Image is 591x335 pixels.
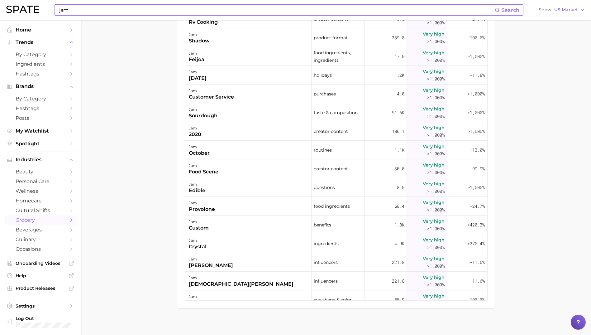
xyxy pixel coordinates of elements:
[5,206,76,215] a: cultural shifts
[314,90,336,98] span: purchases
[427,188,445,194] span: >1,000%
[189,255,233,263] div: jam
[185,234,487,253] button: jamcrystalingredients4.9kVery high>1,000%+370.4%
[5,69,76,79] a: Hashtags
[5,271,76,280] a: Help
[189,162,218,169] div: jam
[467,128,485,134] span: >1,000%
[314,146,332,154] span: routines
[537,6,586,14] button: ShowUS Market
[470,259,485,266] span: -11.6%
[427,113,445,119] span: >1,000%
[185,103,487,122] button: jamsourdoughtaste & composition91.6kVery high>1,000%>1,000%
[16,61,65,67] span: Ingredients
[189,218,209,226] div: jam
[59,5,495,15] input: Search here for a brand, industry, or ingredient
[185,290,487,309] button: jamblue eyeseye shape & color80.9Very high>1,000%-100.0%
[314,221,331,229] span: benefits
[470,202,485,210] span: -24.7%
[185,272,487,290] button: jam[DEMOGRAPHIC_DATA][PERSON_NAME]influencers221.8Very high>1,000%-11.6%
[427,207,445,213] span: >1,000%
[423,236,445,244] span: Very high
[189,131,201,138] div: 2020
[185,159,487,178] button: jamfood scenecreator content30.0Very high>1,000%-99.9%
[392,259,404,266] span: 221.8
[314,277,338,285] span: influencers
[427,282,445,288] span: >1,000%
[189,224,209,232] div: custom
[394,71,404,79] span: 1.2k
[467,34,485,41] span: -100.0%
[423,143,445,150] span: Very high
[5,59,76,69] a: Ingredients
[5,139,76,148] a: Spotlight
[427,57,445,63] span: >1,000%
[6,6,39,13] img: SPATE
[189,31,210,38] div: jam
[189,274,293,282] div: jam
[314,128,348,135] span: creator content
[423,68,445,75] span: Very high
[467,53,485,59] span: >1,000%
[427,169,445,175] span: >1,000%
[185,28,487,47] button: jamshadowproduct format239.8Very high>1,000%-100.0%
[314,165,348,172] span: creator content
[185,141,487,159] button: jamoctoberroutines1.1kVery high>1,000%+13.0%
[5,235,76,244] a: culinary
[394,221,404,229] span: 1.8k
[427,151,445,157] span: >1,000%
[5,126,76,136] a: My Watchlist
[5,314,76,330] a: Log out. Currently logged in with e-mail julia.buonanno@dsm-firmenich.com.
[16,236,65,242] span: culinary
[5,38,76,47] button: Trends
[392,277,404,285] span: 221.8
[314,34,348,41] span: product format
[392,34,404,41] span: 239.8
[539,8,552,12] span: Show
[470,277,485,285] span: -11.6%
[189,237,207,244] div: jam
[189,199,215,207] div: jam
[185,47,487,66] button: jamfeijoafood ingredients, ingredients17.0Very high>1,000%>1,000%
[5,259,76,268] a: Onboarding Videos
[189,68,207,76] div: jam
[423,86,445,94] span: Very high
[189,50,204,57] div: jam
[16,178,65,184] span: personal care
[185,197,487,216] button: jamprovolonefood ingredients58.4Very high>1,000%-24.7%
[423,30,445,38] span: Very high
[16,105,65,111] span: Hashtags
[423,49,445,56] span: Very high
[467,109,485,115] span: >1,000%
[392,109,404,116] span: 91.6k
[5,155,76,164] button: Industries
[189,187,205,194] div: edible
[397,90,404,98] span: 4.0
[427,263,445,269] span: >1,000%
[470,146,485,154] span: +13.0%
[470,71,485,79] span: +11.8%
[185,216,487,234] button: jamcustombenefits1.8kVery high>1,000%+420.3%
[189,280,293,288] div: [DEMOGRAPHIC_DATA][PERSON_NAME]
[189,149,210,157] div: october
[185,66,487,85] button: jam[DATE]holidays1.2kVery high>1,000%+11.8%
[394,240,404,247] span: 4.9k
[16,27,65,33] span: Home
[314,109,358,116] span: taste & composition
[5,82,76,91] button: Brands
[427,76,445,82] span: >1,000%
[423,105,445,113] span: Very high
[5,196,76,206] a: homecare
[467,240,485,247] span: +370.4%
[423,274,445,281] span: Very high
[185,122,487,141] button: jam2020creator content186.1Very high>1,000%>1,000%
[394,296,404,303] span: 80.9
[189,299,214,307] div: blue eyes
[189,243,207,250] div: crystal
[314,296,352,303] span: eye shape & color
[16,316,96,321] span: Log Out
[16,303,65,309] span: Settings
[16,273,65,279] span: Help
[394,202,404,210] span: 58.4
[16,40,65,45] span: Trends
